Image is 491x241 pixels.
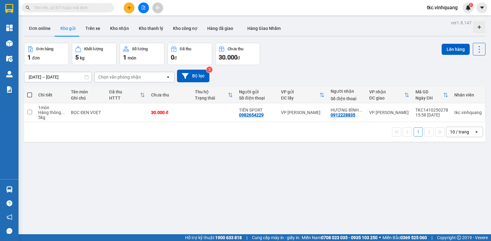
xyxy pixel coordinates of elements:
img: icon-new-feature [465,5,471,10]
button: caret-down [477,2,487,13]
th: Toggle SortBy [412,87,451,103]
sup: 1 [469,3,473,7]
button: Đơn online [24,21,56,36]
th: Toggle SortBy [366,87,412,103]
button: plus [124,2,134,13]
span: question-circle [6,200,12,206]
span: | [246,234,247,241]
span: đơn [32,55,40,60]
div: 1 món [38,105,65,110]
div: ĐC lấy [281,96,320,100]
button: Kho nhận [105,21,134,36]
span: 0 [171,54,174,61]
img: warehouse-icon [6,55,13,62]
div: Đã thu [180,47,191,51]
span: aim [155,6,160,10]
div: Chưa thu [151,92,189,97]
button: Hàng đã giao [202,21,238,36]
div: TIẾN SPORT [239,108,275,112]
img: warehouse-icon [6,40,13,47]
div: Chưa thu [228,47,243,51]
span: tkc.vinhquang [422,4,463,11]
img: solution-icon [6,86,13,93]
span: món [128,55,136,60]
div: tkc.vinhquang [454,110,482,115]
span: đ [174,55,177,60]
div: Số lượng [132,47,148,51]
button: file-add [138,2,149,13]
span: 1 [470,3,472,7]
button: Đã thu0đ [167,43,212,65]
div: Đơn hàng [36,47,53,51]
svg: open [166,75,171,80]
span: notification [6,214,12,220]
div: Số điện thoại [331,96,363,101]
button: Số lượng1món [120,43,164,65]
div: Ghi chú [71,96,103,100]
span: file-add [141,6,146,10]
div: Tạo kho hàng mới [473,21,485,33]
span: Hàng Giao Nhầm [247,26,281,31]
span: message [6,228,12,234]
th: Toggle SortBy [192,87,236,103]
th: Toggle SortBy [278,87,328,103]
strong: 0708 023 035 - 0935 103 250 [321,235,378,240]
button: Chưa thu30.000đ [215,43,260,65]
div: 0982654229 [239,112,264,117]
div: Số điện thoại [239,96,275,100]
div: Nhân viên [454,92,482,97]
div: ĐC giao [369,96,404,100]
div: 5 kg [38,115,65,120]
th: Toggle SortBy [106,87,148,103]
div: Người nhận [331,89,363,94]
span: search [26,6,30,10]
button: Kho thanh lý [134,21,168,36]
img: dashboard-icon [6,25,13,31]
div: HTTT [109,96,140,100]
div: Mã GD [415,89,443,94]
div: VP [PERSON_NAME] [369,110,409,115]
div: Trạng thái [195,96,228,100]
span: đ [237,55,240,60]
span: ... [61,110,65,115]
div: 0912228835 [331,112,355,117]
span: ... [359,108,362,112]
div: Khối lượng [84,47,103,51]
span: 5 [75,54,79,61]
div: TKC1410250278 [415,108,448,112]
img: logo-vxr [5,4,13,13]
div: VP nhận [369,89,404,94]
div: Đã thu [109,89,140,94]
input: Select a date range. [24,72,92,82]
div: Tên món [71,89,103,94]
button: Bộ lọc [177,70,209,82]
div: 15:58 [DATE] [415,112,448,117]
svg: open [474,129,479,134]
span: Miền Nam [302,234,378,241]
div: Người gửi [239,89,275,94]
div: Hàng thông thường [38,110,65,115]
span: | [431,234,432,241]
button: aim [152,2,163,13]
span: 1 [27,54,31,61]
div: 10 / trang [450,129,469,135]
div: Chọn văn phòng nhận [98,74,141,80]
button: Kho gửi [56,21,80,36]
span: plus [127,6,131,10]
span: Hỗ trợ kỹ thuật: [185,234,242,241]
button: 1 [414,127,423,137]
div: HƯƠNG BÌNH SPORT [331,108,363,112]
div: VP [PERSON_NAME] [281,110,324,115]
span: 30.000 [219,54,237,61]
div: ver 1.8.147 [451,19,472,26]
button: Kho công nợ [168,21,202,36]
div: VP gửi [281,89,320,94]
div: BỌC ĐEN VOẸT [71,110,103,115]
button: Khối lượng5kg [72,43,117,65]
button: Trên xe [80,21,105,36]
span: Cung cấp máy in - giấy in: [252,234,300,241]
div: Chi tiết [38,92,65,97]
button: Đơn hàng1đơn [24,43,69,65]
span: kg [80,55,85,60]
sup: 2 [206,67,212,73]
